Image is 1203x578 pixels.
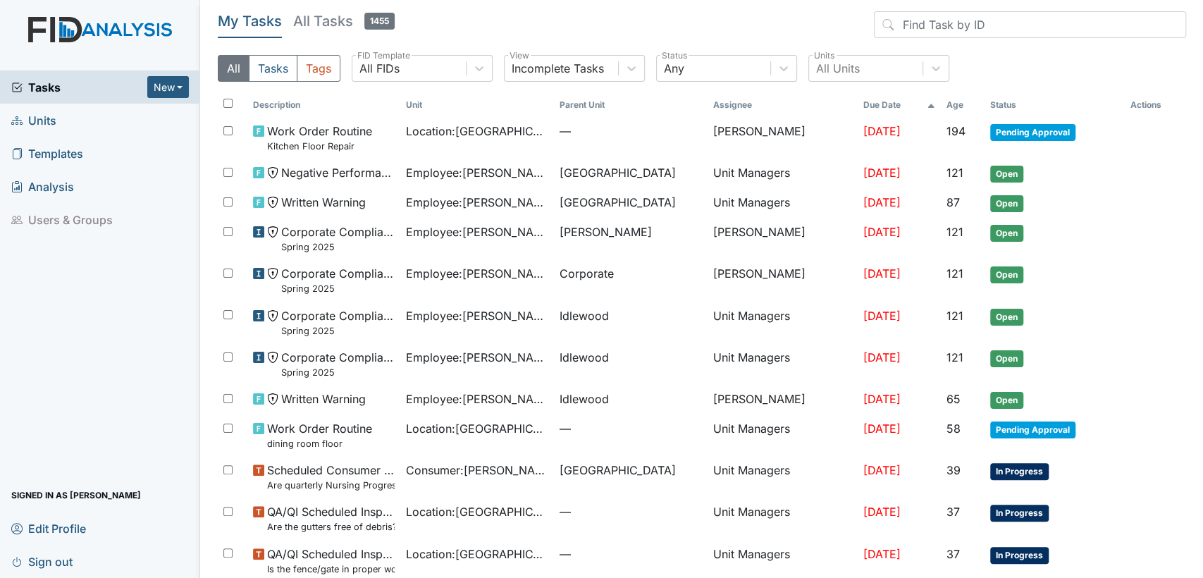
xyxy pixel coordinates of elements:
[11,109,56,131] span: Units
[560,123,702,140] span: —
[281,366,395,379] small: Spring 2025
[281,240,395,254] small: Spring 2025
[406,420,548,437] span: Location : [GEOGRAPHIC_DATA]
[863,124,901,138] span: [DATE]
[281,324,395,338] small: Spring 2025
[863,309,901,323] span: [DATE]
[267,462,395,492] span: Scheduled Consumer Chart Review Are quarterly Nursing Progress Notes/Visual Assessments completed...
[560,420,702,437] span: —
[990,195,1023,212] span: Open
[863,422,901,436] span: [DATE]
[560,194,676,211] span: [GEOGRAPHIC_DATA]
[946,422,961,436] span: 58
[863,350,901,364] span: [DATE]
[708,93,858,117] th: Assignee
[281,164,395,181] span: Negative Performance Review
[990,505,1049,522] span: In Progress
[267,562,395,576] small: Is the fence/gate in proper working condition?
[293,11,395,31] h5: All Tasks
[364,13,395,30] span: 1455
[990,422,1075,438] span: Pending Approval
[560,307,609,324] span: Idlewood
[281,282,395,295] small: Spring 2025
[147,76,190,98] button: New
[406,223,548,240] span: Employee : [PERSON_NAME]
[400,93,554,117] th: Toggle SortBy
[863,225,901,239] span: [DATE]
[990,225,1023,242] span: Open
[708,498,858,539] td: Unit Managers
[560,462,676,479] span: [GEOGRAPHIC_DATA]
[406,462,548,479] span: Consumer : [PERSON_NAME]
[359,60,400,77] div: All FIDs
[946,309,963,323] span: 121
[406,503,548,520] span: Location : [GEOGRAPHIC_DATA]
[406,307,548,324] span: Employee : [PERSON_NAME], Janical
[990,309,1023,326] span: Open
[863,195,901,209] span: [DATE]
[267,546,395,576] span: QA/QI Scheduled Inspection Is the fence/gate in proper working condition?
[281,391,366,407] span: Written Warning
[406,391,548,407] span: Employee : [PERSON_NAME]
[11,484,141,506] span: Signed in as [PERSON_NAME]
[858,93,941,117] th: Toggle SortBy
[560,265,614,282] span: Corporate
[512,60,604,77] div: Incomplete Tasks
[941,93,985,117] th: Toggle SortBy
[560,164,676,181] span: [GEOGRAPHIC_DATA]
[946,463,961,477] span: 39
[708,343,858,385] td: Unit Managers
[708,218,858,259] td: [PERSON_NAME]
[1125,93,1186,117] th: Actions
[297,55,340,82] button: Tags
[218,55,340,82] div: Type filter
[223,99,233,108] input: Toggle All Rows Selected
[990,463,1049,480] span: In Progress
[406,123,548,140] span: Location : [GEOGRAPHIC_DATA]
[11,176,74,197] span: Analysis
[11,517,86,539] span: Edit Profile
[267,479,395,492] small: Are quarterly Nursing Progress Notes/Visual Assessments completed by the end of the month followi...
[946,225,963,239] span: 121
[990,166,1023,183] span: Open
[708,302,858,343] td: Unit Managers
[946,505,960,519] span: 37
[990,266,1023,283] span: Open
[560,546,702,562] span: —
[247,93,401,117] th: Toggle SortBy
[406,265,548,282] span: Employee : [PERSON_NAME]
[560,503,702,520] span: —
[863,392,901,406] span: [DATE]
[708,385,858,414] td: [PERSON_NAME]
[406,546,548,562] span: Location : [GEOGRAPHIC_DATA]
[406,194,548,211] span: Employee : [PERSON_NAME]
[863,547,901,561] span: [DATE]
[281,265,395,295] span: Corporate Compliance Spring 2025
[863,505,901,519] span: [DATE]
[11,551,73,572] span: Sign out
[946,547,960,561] span: 37
[560,391,609,407] span: Idlewood
[406,349,548,366] span: Employee : [PERSON_NAME]
[281,307,395,338] span: Corporate Compliance Spring 2025
[985,93,1125,117] th: Toggle SortBy
[863,266,901,281] span: [DATE]
[863,166,901,180] span: [DATE]
[267,520,395,534] small: Are the gutters free of debris?
[708,456,858,498] td: Unit Managers
[11,79,147,96] span: Tasks
[874,11,1186,38] input: Find Task by ID
[863,463,901,477] span: [DATE]
[990,392,1023,409] span: Open
[708,159,858,188] td: Unit Managers
[218,11,282,31] h5: My Tasks
[946,392,961,406] span: 65
[990,124,1075,141] span: Pending Approval
[946,266,963,281] span: 121
[249,55,297,82] button: Tasks
[708,259,858,301] td: [PERSON_NAME]
[560,223,652,240] span: [PERSON_NAME]
[554,93,708,117] th: Toggle SortBy
[281,349,395,379] span: Corporate Compliance Spring 2025
[708,117,858,159] td: [PERSON_NAME]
